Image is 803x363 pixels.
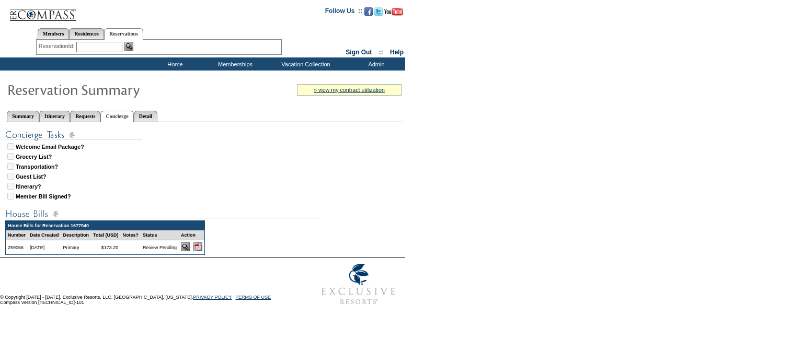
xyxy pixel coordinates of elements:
[204,57,264,71] td: Memberships
[364,7,373,16] img: Become our fan on Facebook
[39,42,77,51] div: ReservationId:
[6,240,28,254] td: 259066
[325,6,362,19] td: Follow Us ::
[6,230,28,240] td: Number
[346,49,372,56] a: Sign Out
[16,193,71,200] strong: Member Bill Signed?
[16,163,58,170] strong: Transportation?
[364,10,373,17] a: Become our fan on Facebook
[374,10,383,17] a: Follow us on Twitter
[264,57,345,71] td: Vacation Collection
[134,111,158,122] a: Detail
[144,57,204,71] td: Home
[390,49,404,56] a: Help
[124,42,133,51] img: Reservation Search
[193,295,232,300] a: PRIVACY POLICY
[16,144,84,150] strong: Welcome Email Package?
[345,57,405,71] td: Admin
[61,230,91,240] td: Description
[374,7,383,16] img: Follow us on Twitter
[312,258,405,310] img: Exclusive Resorts
[39,111,70,122] a: Itinerary
[5,128,142,142] img: subTtlConTasks.gif
[379,49,383,56] span: ::
[28,230,61,240] td: Date Created
[100,111,133,122] a: Concierge
[91,240,120,254] td: $173.20
[141,240,179,254] td: Review Pending
[16,154,52,160] strong: Grocery List?
[91,230,120,240] td: Total (USD)
[69,28,104,39] a: Residences
[6,221,204,230] td: House Bills for Reservation 1677940
[61,240,91,254] td: Primary
[384,8,403,16] img: Subscribe to our YouTube Channel
[384,10,403,17] a: Subscribe to our YouTube Channel
[120,230,141,240] td: Notes?
[28,240,61,254] td: [DATE]
[7,111,39,122] a: Summary
[236,295,271,300] a: TERMS OF USE
[104,28,143,40] a: Reservations
[314,87,385,93] a: » view my contract utilization
[16,173,47,180] strong: Guest List?
[16,183,41,190] strong: Itinerary?
[179,230,205,240] td: Action
[38,28,70,39] a: Members
[7,79,216,100] img: Reservaton Summary
[141,230,179,240] td: Status
[70,111,100,122] a: Requests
